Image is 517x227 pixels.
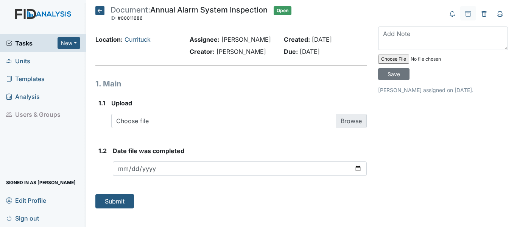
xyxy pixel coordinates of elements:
[125,36,151,43] a: Currituck
[98,99,105,108] label: 1.1
[95,194,134,208] button: Submit
[190,48,215,55] strong: Creator:
[378,68,410,80] input: Save
[58,37,80,49] button: New
[300,48,320,55] span: [DATE]
[284,48,298,55] strong: Due:
[274,6,291,15] span: Open
[6,177,76,188] span: Signed in as [PERSON_NAME]
[95,78,367,89] h1: 1. Main
[6,194,46,206] span: Edit Profile
[95,36,123,43] strong: Location:
[221,36,271,43] span: [PERSON_NAME]
[6,39,58,48] a: Tasks
[111,6,268,23] div: Annual Alarm System Inspection
[378,86,508,94] p: [PERSON_NAME] assigned on [DATE].
[6,73,45,85] span: Templates
[118,15,143,21] span: #00011686
[6,55,30,67] span: Units
[312,36,332,43] span: [DATE]
[284,36,310,43] strong: Created:
[216,48,266,55] span: [PERSON_NAME]
[6,91,40,102] span: Analysis
[190,36,220,43] strong: Assignee:
[111,99,132,107] span: Upload
[111,5,150,14] span: Document:
[98,146,107,155] label: 1.2
[111,15,117,21] span: ID:
[113,147,184,155] span: Date file was completed
[6,212,39,224] span: Sign out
